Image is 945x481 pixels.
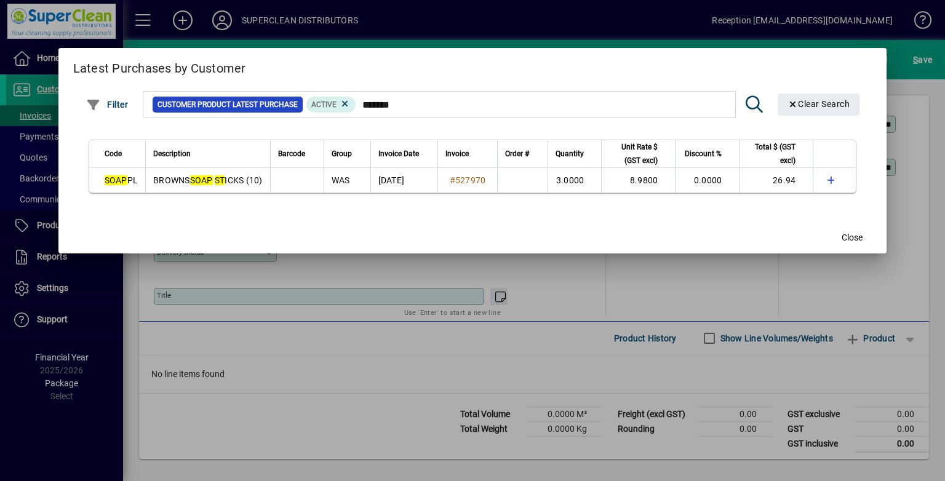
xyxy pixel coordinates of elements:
[842,231,863,244] span: Close
[739,168,813,193] td: 26.94
[105,147,138,161] div: Code
[278,147,316,161] div: Barcode
[83,93,132,116] button: Filter
[378,147,430,161] div: Invoice Date
[609,140,658,167] span: Unit Rate $ (GST excl)
[278,147,305,161] span: Barcode
[332,147,352,161] span: Group
[332,147,363,161] div: Group
[306,97,356,113] mat-chip: Product Activation Status: Active
[832,226,872,248] button: Close
[450,175,455,185] span: #
[445,147,469,161] span: Invoice
[685,147,722,161] span: Discount %
[153,175,263,185] span: BROWNS ICKS (10)
[556,147,595,161] div: Quantity
[556,147,584,161] span: Quantity
[778,93,860,116] button: Clear
[505,147,540,161] div: Order #
[747,140,807,167] div: Total $ (GST excl)
[548,168,601,193] td: 3.0000
[332,175,350,185] span: WAS
[153,147,263,161] div: Description
[105,147,122,161] span: Code
[675,168,739,193] td: 0.0000
[787,99,850,109] span: Clear Search
[157,98,298,111] span: Customer Product Latest Purchase
[609,140,669,167] div: Unit Rate $ (GST excl)
[58,48,887,84] h2: Latest Purchases by Customer
[445,147,490,161] div: Invoice
[105,175,127,185] em: SOAP
[153,147,191,161] span: Description
[190,175,213,185] em: SOAP
[378,147,419,161] span: Invoice Date
[370,168,437,193] td: [DATE]
[505,147,529,161] span: Order #
[86,100,129,109] span: Filter
[445,173,490,187] a: #527970
[311,100,337,109] span: Active
[601,168,675,193] td: 8.9800
[105,175,138,185] span: PL
[455,175,486,185] span: 527970
[215,175,225,185] em: ST
[747,140,795,167] span: Total $ (GST excl)
[683,147,733,161] div: Discount %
